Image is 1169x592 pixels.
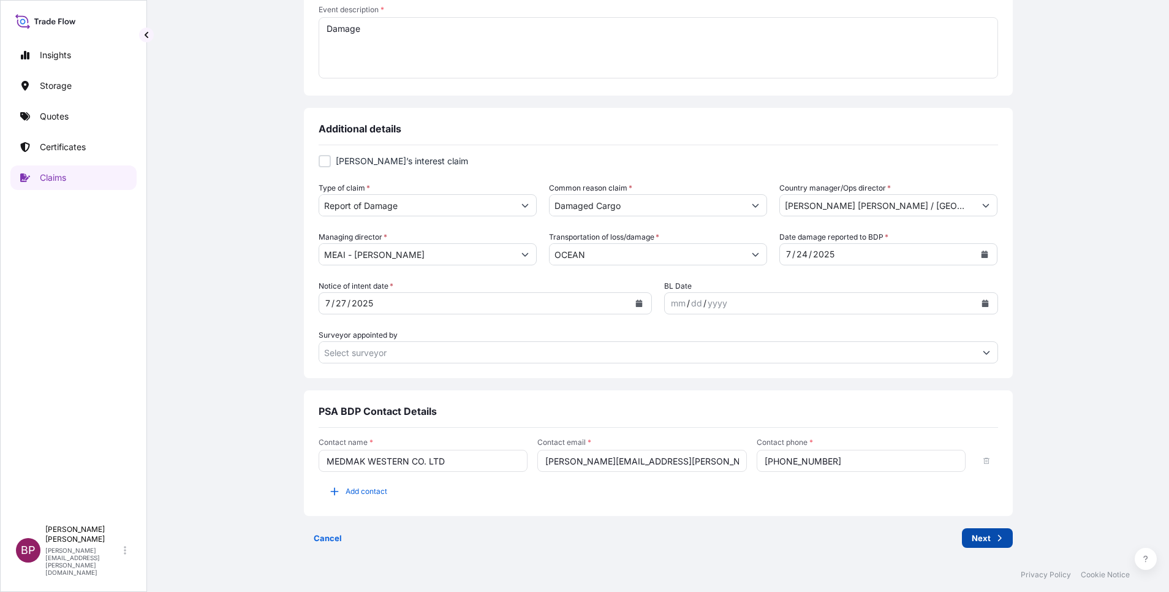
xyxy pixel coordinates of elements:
button: Show suggestions [744,194,766,216]
button: Next [962,528,1013,548]
div: / [687,296,690,311]
div: month, [785,247,792,262]
div: / [809,247,812,262]
input: Select type [319,194,514,216]
div: day, [795,247,809,262]
p: Insights [40,49,71,61]
button: Show suggestions [744,243,766,265]
div: year, [350,296,374,311]
span: Contact name [319,438,528,447]
span: Add contact [346,485,387,498]
span: Contact email [537,438,747,447]
span: Date damage reported to BDP [779,231,888,243]
button: Show suggestions [514,194,536,216]
a: Insights [10,43,137,67]
div: day, [335,296,347,311]
p: Certificates [40,141,86,153]
a: Claims [10,165,137,190]
a: Cookie Notice [1081,570,1130,580]
button: Show suggestions [975,194,997,216]
div: year, [706,296,728,311]
label: Country manager/Ops director [779,182,891,194]
div: / [331,296,335,311]
div: / [703,296,706,311]
a: Quotes [10,104,137,129]
div: / [792,247,795,262]
button: Show suggestions [975,341,997,363]
a: Certificates [10,135,137,159]
label: Type of claim [319,182,370,194]
span: Event description [319,5,998,15]
p: [PERSON_NAME][EMAIL_ADDRESS][PERSON_NAME][DOMAIN_NAME] [45,547,121,576]
p: [PERSON_NAME] [PERSON_NAME] [45,525,121,544]
input: Select managing director [319,243,514,265]
div: year, [812,247,836,262]
div: month, [670,296,687,311]
label: Managing director [319,231,387,243]
input: Select surveyor [319,341,975,363]
button: Calendar [629,294,649,313]
span: Additional details [319,123,401,135]
button: Show suggestions [514,243,536,265]
button: Add contact [319,482,397,501]
span: BP [21,544,36,556]
p: Next [972,532,991,544]
a: Privacy Policy [1021,570,1071,580]
input: Who can we talk to? [319,450,528,472]
input: Select transportation [550,243,744,265]
p: Claims [40,172,66,184]
textarea: Damage [319,17,998,78]
input: Select director [780,194,975,216]
div: month, [324,296,331,311]
p: Quotes [40,110,69,123]
button: Calendar [975,294,995,313]
div: day, [690,296,703,311]
button: Calendar [975,245,994,264]
p: Storage [40,80,72,92]
label: Common reason claim [549,182,632,194]
div: / [347,296,350,311]
input: +1 (111) 111-111 [757,450,966,472]
input: Who can we email? [537,450,747,472]
a: Storage [10,74,137,98]
input: Select reason [550,194,744,216]
button: Cancel [304,528,352,548]
span: Contact phone [757,438,966,447]
span: [PERSON_NAME]’s interest claim [336,155,468,167]
span: PSA BDP Contact Details [319,405,437,417]
span: BL Date [664,280,692,292]
span: Notice of intent date [319,280,393,292]
label: Surveyor appointed by [319,329,398,341]
p: Cancel [314,532,342,544]
label: Transportation of loss/damage [549,231,659,243]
